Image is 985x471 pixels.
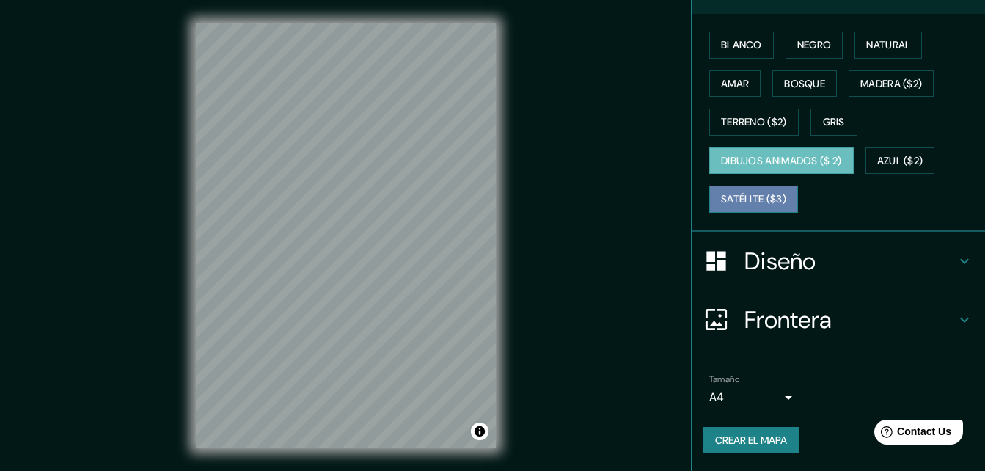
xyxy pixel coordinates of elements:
[471,423,488,440] button: Alternar atribución
[860,75,922,93] font: Madera ($2)
[786,32,843,59] button: Negro
[709,147,854,175] button: Dibujos animados ($ 2)
[865,147,935,175] button: Azul ($2)
[709,109,799,136] button: Terreno ($2)
[854,414,969,455] iframe: Help widget launcher
[810,109,857,136] button: Gris
[709,386,797,409] div: A4
[692,291,985,349] div: Frontera
[721,152,842,170] font: Dibujos animados ($ 2)
[196,23,496,448] canvas: Mapa
[692,232,985,291] div: Diseño
[709,70,761,98] button: Amar
[709,32,774,59] button: Blanco
[721,75,749,93] font: Amar
[744,247,956,276] h4: Diseño
[721,36,762,54] font: Blanco
[703,427,799,454] button: Crear el mapa
[797,36,832,54] font: Negro
[721,190,786,208] font: Satélite ($3)
[709,186,798,213] button: Satélite ($3)
[721,113,787,131] font: Terreno ($2)
[866,36,910,54] font: Natural
[849,70,934,98] button: Madera ($2)
[854,32,922,59] button: Natural
[877,152,923,170] font: Azul ($2)
[715,431,787,450] font: Crear el mapa
[823,113,845,131] font: Gris
[772,70,837,98] button: Bosque
[784,75,825,93] font: Bosque
[744,305,956,335] h4: Frontera
[709,373,739,385] label: Tamaño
